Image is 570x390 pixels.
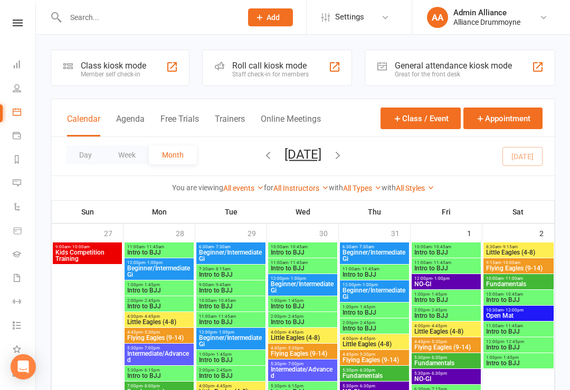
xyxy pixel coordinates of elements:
span: Intro to BJJ [414,265,479,271]
span: - 10:45am [288,245,308,249]
span: - 10:45am [432,245,451,249]
div: Class kiosk mode [81,61,146,71]
span: 11:00am [414,260,479,265]
span: 9:00am [55,245,120,249]
span: Intro to BJJ [486,360,552,366]
span: Kids Competition Training [55,249,120,262]
button: Week [105,145,149,164]
span: 10:00am [486,292,552,297]
span: NO-GI [414,281,479,287]
span: 4:00pm [270,330,335,335]
span: - 1:00pm [217,330,234,335]
button: Free Trials [160,114,199,136]
button: Agenda [116,114,145,136]
span: - 1:45pm [286,298,303,303]
span: 12:00pm [486,339,552,344]
span: - 1:00pm [145,260,163,265]
span: - 6:15pm [286,384,303,388]
strong: You are viewing [172,183,223,192]
span: Fundamentals [486,281,552,287]
th: Sun [52,201,123,223]
span: Intro to BJJ [270,319,335,325]
div: General attendance kiosk mode [395,61,512,71]
span: Little Eagles (4-8) [270,335,335,341]
span: - 11:45am [360,267,379,271]
span: 9:00am [198,282,263,287]
span: Intro to BJJ [414,297,479,303]
span: Fundamentals [342,373,407,379]
span: 4:45pm [342,352,407,357]
a: All Types [343,184,382,192]
button: Month [149,145,197,164]
span: 5:30pm [127,368,192,373]
span: Open Mat [486,313,552,319]
button: Appointment [463,108,543,129]
a: What's New [13,338,36,362]
strong: with [329,183,343,192]
span: 4:00pm [198,384,263,388]
span: - 4:45pm [430,324,447,328]
button: Day [66,145,105,164]
th: Thu [339,201,411,223]
span: Little Eagles (4-8) [342,341,407,347]
span: - 2:45pm [358,320,375,325]
span: - 8:15am [214,267,231,271]
span: - 2:45pm [142,298,160,303]
span: - 8:00pm [142,384,160,388]
span: 11:00am [127,245,192,249]
span: Intro to BJJ [342,309,407,316]
span: - 5:30pm [430,339,447,344]
div: Roll call kiosk mode [232,61,309,71]
input: Search... [62,10,234,25]
div: Member self check-in [81,71,146,78]
div: 2 [539,224,554,241]
span: Intro to BJJ [486,297,552,303]
button: Trainers [215,114,245,136]
span: Intro to BJJ [342,271,407,278]
div: 30 [319,224,338,241]
strong: for [264,183,273,192]
span: - 1:45pm [142,282,160,287]
span: Intro to BJJ [486,328,552,335]
span: Flying Eagles (9-14) [342,357,407,363]
a: People [13,77,36,101]
div: Open Intercom Messenger [11,354,36,379]
div: 27 [104,224,123,241]
button: Add [248,8,293,26]
a: Product Sales [13,220,36,243]
button: [DATE] [284,147,321,162]
span: - 4:45pm [214,384,232,388]
span: 1:00pm [198,352,263,357]
span: 5:30pm [414,371,479,376]
span: - 11:45am [503,324,523,328]
span: Little Eagles (4-8) [127,319,192,325]
span: 1:00pm [127,282,192,287]
span: 2:00pm [127,298,192,303]
div: Admin Alliance [453,8,520,17]
span: Settings [335,5,364,29]
span: Intro to BJJ [198,287,263,294]
span: 6:30am [342,245,407,249]
span: - 5:30pm [358,352,375,357]
button: Class / Event [381,108,461,129]
span: Intro to BJJ [414,249,479,256]
span: 2:00pm [270,314,335,319]
span: - 12:00pm [503,308,524,313]
span: - 1:45pm [214,352,232,357]
th: Tue [195,201,267,223]
span: - 11:45am [216,314,236,319]
span: Fundamentals [414,360,479,366]
span: 10:30am [486,308,552,313]
span: Beginner/Intermediate Gi [270,281,335,294]
span: Intro to BJJ [198,357,263,363]
span: Intro to BJJ [486,344,552,350]
span: - 4:45pm [142,314,160,319]
span: 10:00am [198,298,263,303]
span: - 1:45pm [501,355,519,360]
span: 2:00pm [342,320,407,325]
span: Beginner/Intermediate Gi [342,287,407,300]
span: 11:00am [342,267,407,271]
span: Add [267,13,280,22]
span: - 1:45pm [358,305,375,309]
span: Intro to BJJ [342,325,407,331]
